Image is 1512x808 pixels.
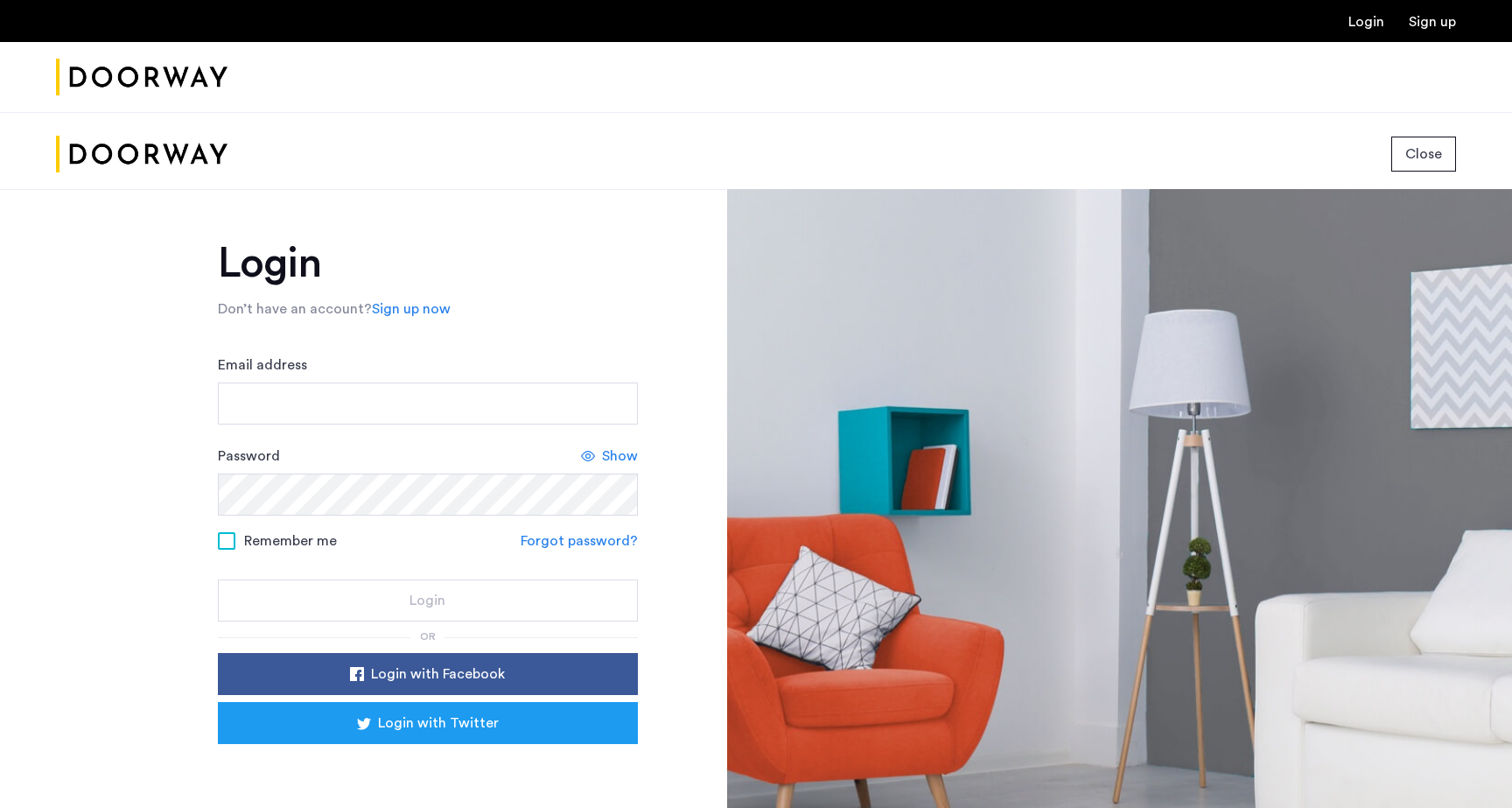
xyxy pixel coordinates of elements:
button: button [218,653,638,695]
a: Forgot password? [521,530,638,552]
img: logo [56,45,227,110]
img: logo [56,122,227,187]
button: button [218,580,638,622]
label: Email address [218,355,307,376]
a: Registration [1409,15,1456,29]
iframe: Sign in with Google Button [244,749,612,788]
button: button [218,702,638,744]
span: Show [602,446,638,467]
label: Password [218,446,280,467]
span: Close [1405,144,1442,165]
span: Remember me [244,530,337,552]
span: or [420,631,436,642]
a: Cazamio Logo [56,45,227,110]
button: button [1391,137,1456,172]
a: Login [1348,15,1384,29]
span: Login with Facebook [371,664,505,685]
span: Login with Twitter [378,713,499,734]
span: Login [409,590,445,611]
h1: Login [218,242,638,285]
a: Sign up now [372,299,451,320]
span: Don’t have an account? [218,302,372,316]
